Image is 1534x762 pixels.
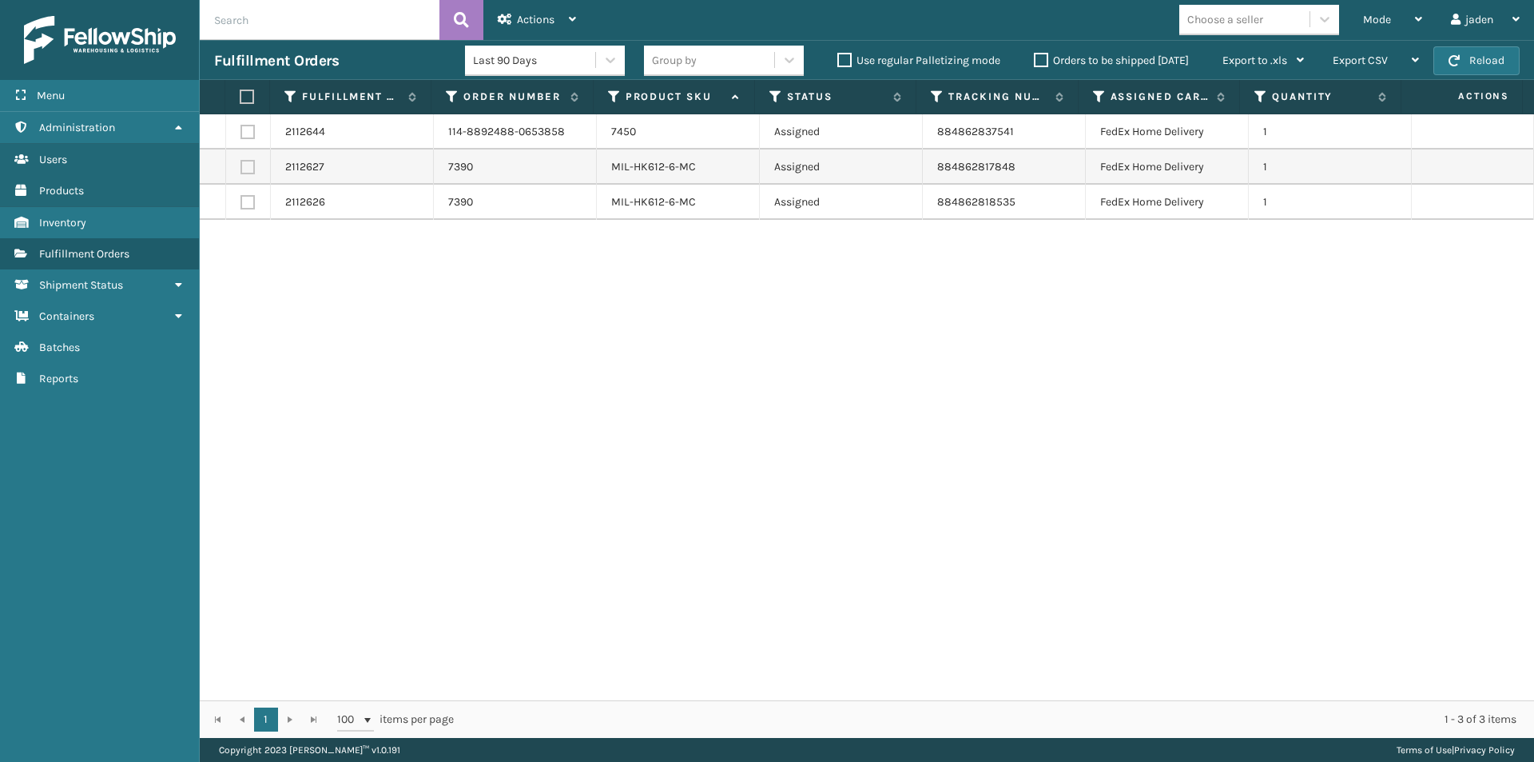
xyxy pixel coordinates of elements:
span: Batches [39,341,80,354]
td: 1 [1249,114,1412,150]
span: Inventory [39,216,86,229]
a: 884862837541 [937,125,1014,138]
a: 2112644 [285,124,325,140]
label: Quantity [1272,90,1370,104]
td: FedEx Home Delivery [1086,114,1249,150]
span: Actions [517,13,554,26]
td: 7390 [434,185,597,220]
h3: Fulfillment Orders [214,51,339,70]
span: Reports [39,372,78,385]
div: 1 - 3 of 3 items [476,712,1516,728]
label: Status [787,90,885,104]
p: Copyright 2023 [PERSON_NAME]™ v 1.0.191 [219,738,400,762]
span: 100 [337,712,361,728]
span: Products [39,184,84,197]
span: Mode [1363,13,1391,26]
span: Shipment Status [39,278,123,292]
td: Assigned [760,114,923,150]
a: 2112626 [285,194,325,210]
label: Order Number [463,90,562,104]
label: Use regular Palletizing mode [837,54,1000,67]
label: Orders to be shipped [DATE] [1034,54,1189,67]
a: Privacy Policy [1454,744,1515,756]
div: | [1397,738,1515,762]
button: Reload [1433,46,1520,75]
a: 1 [254,708,278,732]
label: Product SKU [626,90,724,104]
td: 1 [1249,150,1412,185]
span: Users [39,153,67,166]
label: Fulfillment Order Id [302,90,400,104]
span: Menu [37,89,65,102]
a: 884862817848 [937,160,1015,174]
a: 7450 [611,125,636,138]
span: Actions [1406,83,1519,110]
span: Fulfillment Orders [39,247,129,261]
a: Terms of Use [1397,744,1452,756]
span: items per page [337,708,454,732]
td: FedEx Home Delivery [1086,150,1249,185]
div: Last 90 Days [473,52,597,69]
td: 7390 [434,150,597,185]
a: MIL-HK612-6-MC [611,195,696,209]
a: MIL-HK612-6-MC [611,160,696,174]
label: Assigned Carrier Service [1111,90,1209,104]
td: Assigned [760,150,923,185]
td: 1 [1249,185,1412,220]
label: Tracking Number [948,90,1047,104]
span: Administration [39,121,115,134]
div: Choose a seller [1187,11,1263,28]
td: 114-8892488-0653858 [434,114,597,150]
td: Assigned [760,185,923,220]
span: Export to .xls [1222,54,1287,67]
span: Export CSV [1333,54,1388,67]
td: FedEx Home Delivery [1086,185,1249,220]
img: logo [24,16,176,64]
div: Group by [652,52,697,69]
span: Containers [39,309,94,323]
a: 2112627 [285,159,324,175]
a: 884862818535 [937,195,1015,209]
